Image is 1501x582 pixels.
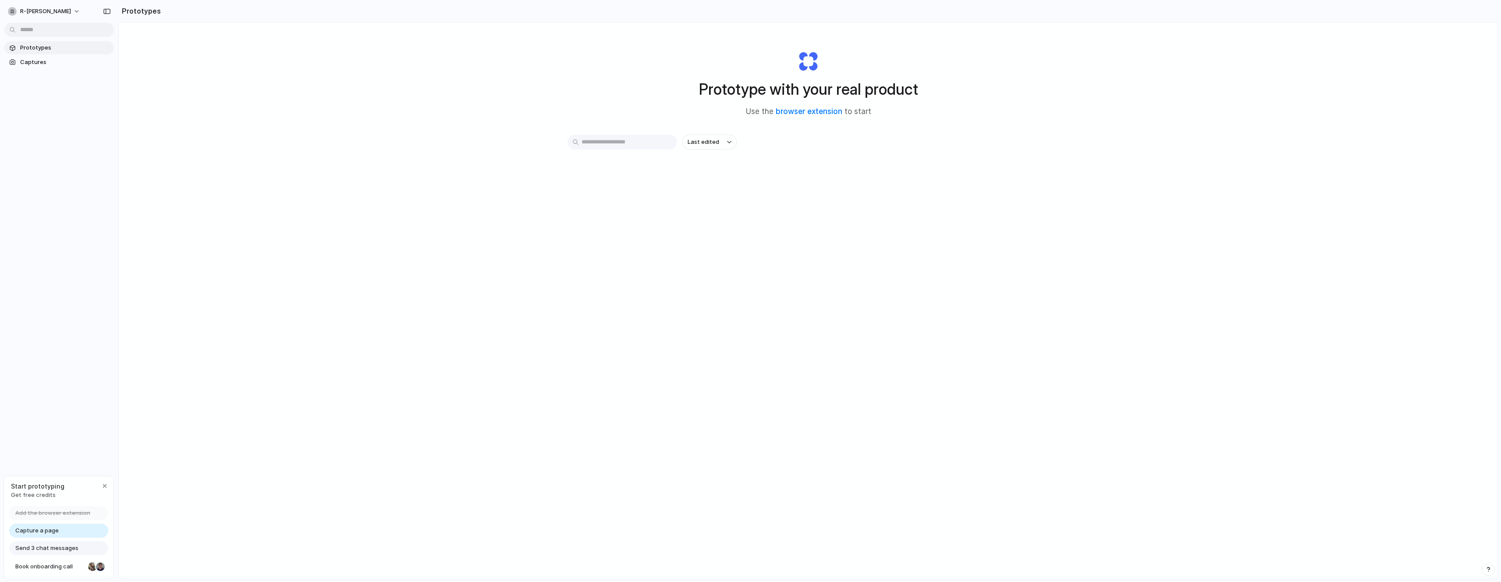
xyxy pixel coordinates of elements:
[20,58,110,67] span: Captures
[87,561,98,572] div: Nicole Kubica
[11,491,64,500] span: Get free credits
[776,107,842,116] a: browser extension
[4,41,114,54] a: Prototypes
[15,562,85,571] span: Book onboarding call
[15,509,90,518] span: Add the browser extension
[20,43,110,52] span: Prototypes
[746,106,871,118] span: Use the to start
[15,526,59,535] span: Capture a page
[95,561,106,572] div: Christian Iacullo
[11,482,64,491] span: Start prototyping
[699,78,918,101] h1: Prototype with your real product
[118,6,161,16] h2: Prototypes
[4,4,85,18] button: r-[PERSON_NAME]
[20,7,71,16] span: r-[PERSON_NAME]
[688,138,719,146] span: Last edited
[15,544,78,553] span: Send 3 chat messages
[4,56,114,69] a: Captures
[682,135,737,150] button: Last edited
[9,560,108,574] a: Book onboarding call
